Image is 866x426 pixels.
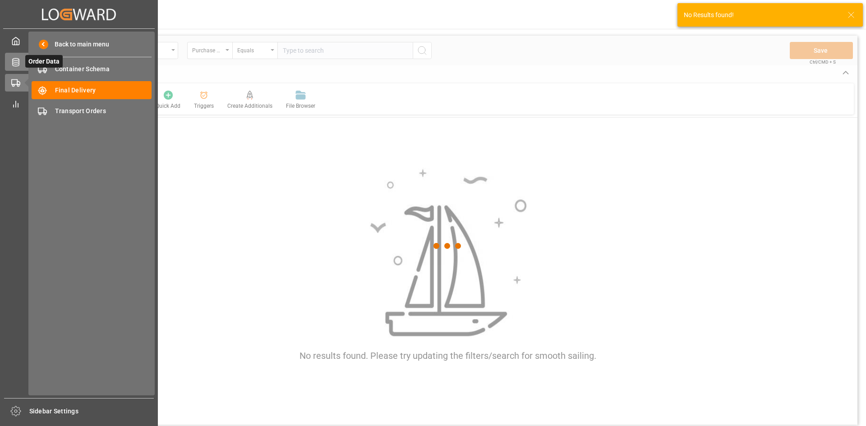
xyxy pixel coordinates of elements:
[5,95,153,112] a: My Reports
[32,102,152,120] a: Transport Orders
[29,407,154,416] span: Sidebar Settings
[48,40,109,49] span: Back to main menu
[55,86,152,95] span: Final Delivery
[32,60,152,78] a: Container Schema
[55,64,152,74] span: Container Schema
[55,106,152,116] span: Transport Orders
[32,81,152,99] a: Final Delivery
[25,55,63,68] span: Order Data
[5,32,153,50] a: My Cockpit
[684,10,839,20] div: No Results found!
